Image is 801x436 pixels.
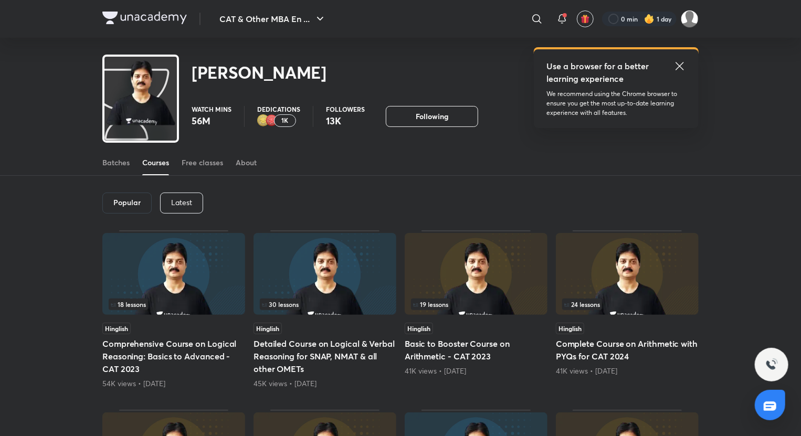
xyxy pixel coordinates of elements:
button: avatar [577,10,594,27]
div: Detailed Course on Logical & Verbal Reasoning for SNAP, NMAT & all other OMETs [254,230,396,389]
img: educator badge1 [266,114,278,127]
div: left [109,299,239,310]
div: 41K views • 2 years ago [405,366,547,376]
h6: Popular [113,198,141,207]
p: Followers [326,106,365,112]
div: 54K views • 2 years ago [102,378,245,389]
span: Hinglish [556,323,584,334]
div: infosection [562,299,692,310]
div: infocontainer [411,299,541,310]
p: Dedications [257,106,300,112]
h5: Detailed Course on Logical & Verbal Reasoning for SNAP, NMAT & all other OMETs [254,337,396,375]
div: Comprehensive Course on Logical Reasoning: Basics to Advanced - CAT 2023 [102,230,245,389]
img: Nitin [681,10,699,28]
div: About [236,157,257,168]
img: ttu [765,358,778,371]
p: 56M [192,114,231,127]
a: Company Logo [102,12,187,27]
div: infocontainer [562,299,692,310]
a: Courses [142,150,169,175]
span: Hinglish [405,323,433,334]
img: streak [644,14,655,24]
p: We recommend using the Chrome browser to ensure you get the most up-to-date learning experience w... [546,89,686,118]
p: 1K [282,117,289,124]
button: CAT & Other MBA En ... [213,8,333,29]
div: 41K views • 1 year ago [556,366,699,376]
img: Thumbnail [254,233,396,315]
span: Hinglish [102,323,131,334]
div: infosection [411,299,541,310]
div: infosection [260,299,390,310]
div: Complete Course on Arithmetic with PYQs for CAT 2024 [556,230,699,389]
div: infocontainer [260,299,390,310]
img: Thumbnail [102,233,245,315]
img: avatar [581,14,590,24]
div: Batches [102,157,130,168]
div: Basic to Booster Course on Arithmetic - CAT 2023 [405,230,547,389]
h5: Basic to Booster Course on Arithmetic - CAT 2023 [405,337,547,363]
span: 19 lessons [413,301,448,307]
button: Following [386,106,478,127]
span: 18 lessons [111,301,146,307]
a: About [236,150,257,175]
h2: [PERSON_NAME] [192,62,326,83]
img: educator badge2 [257,114,270,127]
img: Thumbnail [405,233,547,315]
div: left [562,299,692,310]
h5: Comprehensive Course on Logical Reasoning: Basics to Advanced - CAT 2023 [102,337,245,375]
div: Free classes [182,157,223,168]
span: Hinglish [254,323,282,334]
span: Following [416,111,448,122]
div: left [260,299,390,310]
img: class [104,59,177,127]
div: Courses [142,157,169,168]
span: 30 lessons [262,301,299,307]
img: Thumbnail [556,233,699,315]
h5: Use a browser for a better learning experience [546,60,651,85]
p: 13K [326,114,365,127]
a: Free classes [182,150,223,175]
p: Latest [171,198,192,207]
p: Watch mins [192,106,231,112]
div: 45K views • 1 year ago [254,378,396,389]
h5: Complete Course on Arithmetic with PYQs for CAT 2024 [556,337,699,363]
div: infocontainer [109,299,239,310]
a: Batches [102,150,130,175]
span: 24 lessons [564,301,600,307]
img: Company Logo [102,12,187,24]
div: left [411,299,541,310]
div: infosection [109,299,239,310]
